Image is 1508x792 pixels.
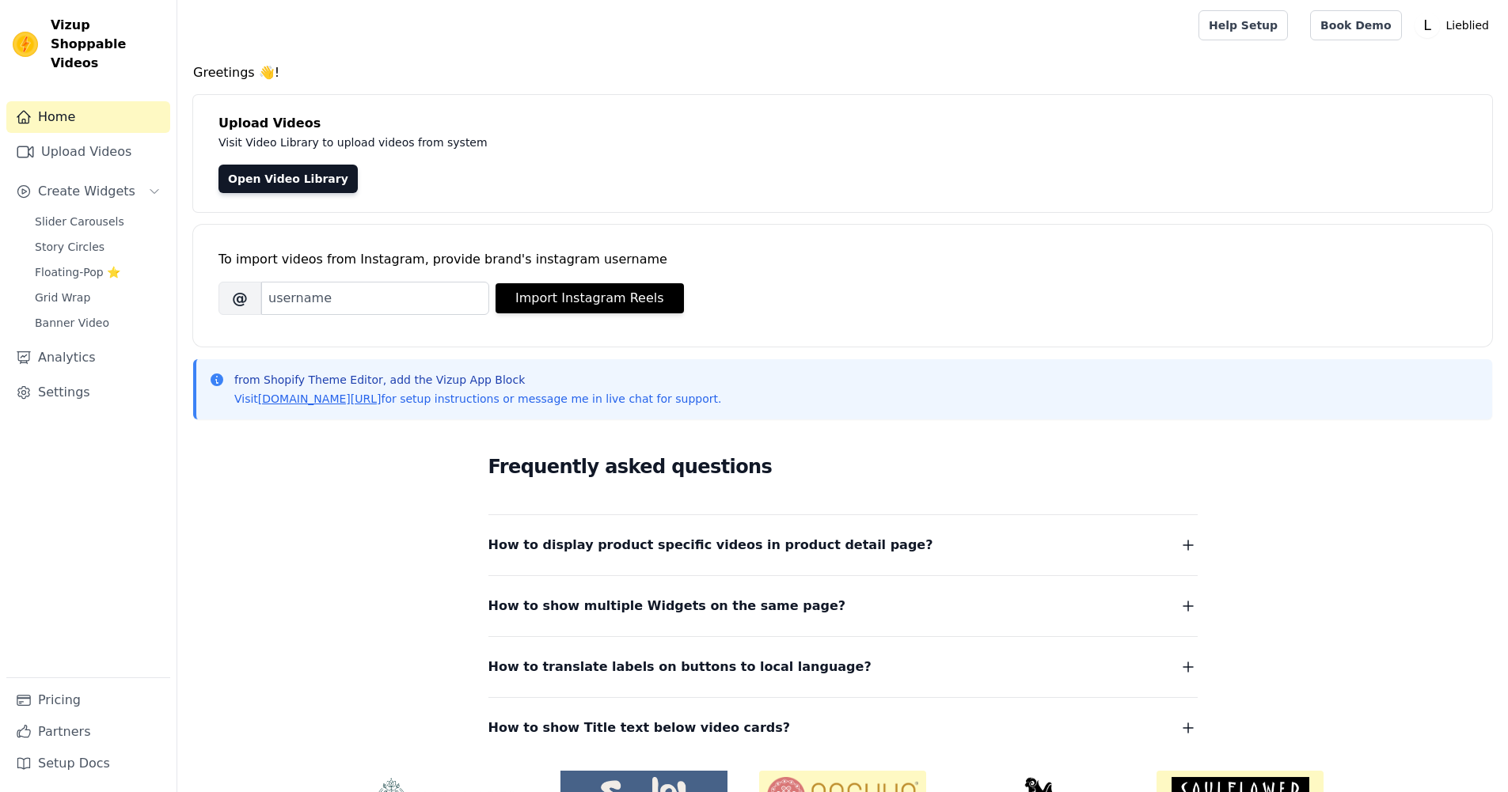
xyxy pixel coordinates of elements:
[35,290,90,305] span: Grid Wrap
[218,282,261,315] span: @
[1310,10,1401,40] a: Book Demo
[51,16,164,73] span: Vizup Shoppable Videos
[234,372,721,388] p: from Shopify Theme Editor, add the Vizup App Block
[25,312,170,334] a: Banner Video
[496,283,684,313] button: Import Instagram Reels
[35,264,120,280] span: Floating-Pop ⭐
[6,748,170,779] a: Setup Docs
[6,342,170,373] a: Analytics
[218,250,1467,269] div: To import videos from Instagram, provide brand's instagram username
[13,32,38,57] img: Vizup
[6,176,170,207] button: Create Widgets
[1415,11,1495,40] button: L Lieblied
[193,63,1492,82] h4: Greetings 👋!
[488,717,1198,739] button: How to show Title text below video cards?
[488,656,1198,678] button: How to translate labels on buttons to local language?
[35,239,104,255] span: Story Circles
[488,717,791,739] span: How to show Title text below video cards?
[1198,10,1288,40] a: Help Setup
[218,133,928,152] p: Visit Video Library to upload videos from system
[25,261,170,283] a: Floating-Pop ⭐
[38,182,135,201] span: Create Widgets
[234,391,721,407] p: Visit for setup instructions or message me in live chat for support.
[25,286,170,309] a: Grid Wrap
[488,595,846,617] span: How to show multiple Widgets on the same page?
[218,165,358,193] a: Open Video Library
[35,315,109,331] span: Banner Video
[488,534,933,556] span: How to display product specific videos in product detail page?
[488,534,1198,556] button: How to display product specific videos in product detail page?
[1440,11,1495,40] p: Lieblied
[35,214,124,229] span: Slider Carousels
[218,114,1467,133] h4: Upload Videos
[488,595,1198,617] button: How to show multiple Widgets on the same page?
[258,392,382,405] a: [DOMAIN_NAME][URL]
[25,236,170,258] a: Story Circles
[6,716,170,748] a: Partners
[6,136,170,168] a: Upload Videos
[6,377,170,408] a: Settings
[488,451,1198,483] h2: Frequently asked questions
[488,656,872,678] span: How to translate labels on buttons to local language?
[6,684,170,716] a: Pricing
[25,210,170,233] a: Slider Carousels
[1423,17,1431,33] text: L
[6,101,170,133] a: Home
[261,282,489,315] input: username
